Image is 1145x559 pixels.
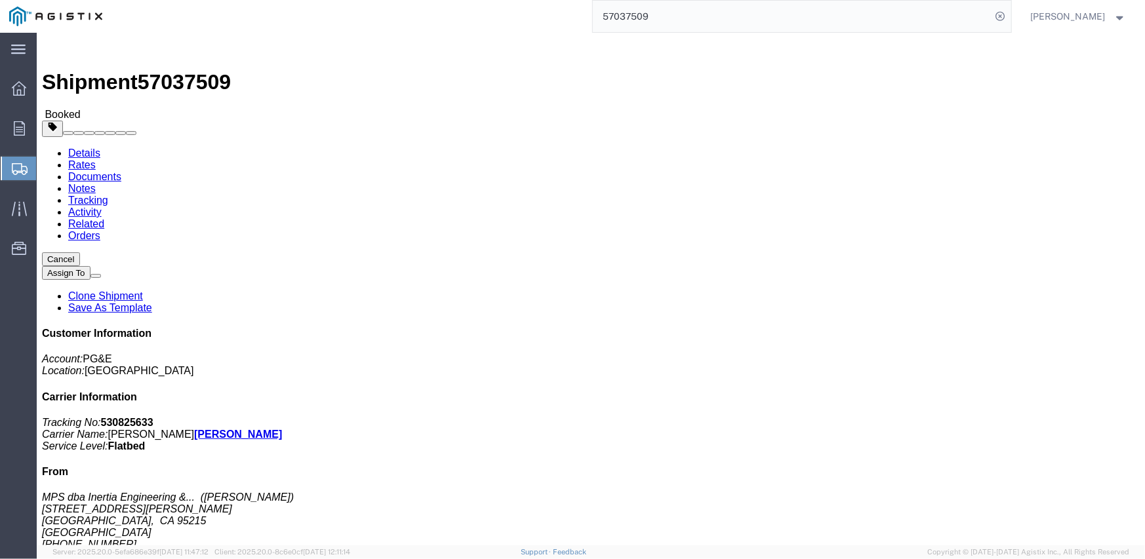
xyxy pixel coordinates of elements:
input: Search for shipment number, reference number [593,1,992,32]
a: Feedback [553,548,586,556]
span: Client: 2025.20.0-8c6e0cf [214,548,350,556]
span: Chantelle Bower [1031,9,1106,24]
span: [DATE] 12:11:14 [303,548,350,556]
button: [PERSON_NAME] [1030,9,1127,24]
span: Server: 2025.20.0-5efa686e39f [52,548,209,556]
span: [DATE] 11:47:12 [159,548,209,556]
img: logo [9,7,102,26]
a: Support [521,548,553,556]
span: Copyright © [DATE]-[DATE] Agistix Inc., All Rights Reserved [927,547,1129,558]
iframe: FS Legacy Container [37,33,1145,545]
